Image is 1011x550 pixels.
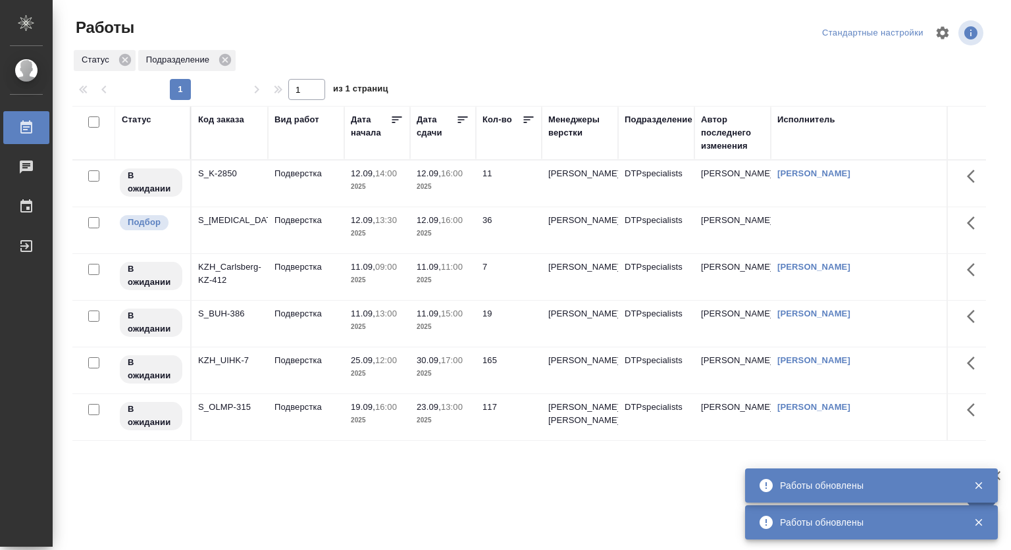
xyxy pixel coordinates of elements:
p: Подбор [128,216,161,229]
div: Исполнитель назначен, приступать к работе пока рано [118,167,184,198]
p: 2025 [351,367,403,380]
td: 117 [476,394,542,440]
td: DTPspecialists [618,301,694,347]
div: Работы обновлены [780,479,954,492]
td: [PERSON_NAME] [694,394,771,440]
td: DTPspecialists [618,347,694,393]
div: S_OLMP-315 [198,401,261,414]
td: [PERSON_NAME] [694,301,771,347]
p: 23.09, [417,402,441,412]
p: 12.09, [351,168,375,178]
p: 2025 [417,414,469,427]
p: 12.09, [417,168,441,178]
p: 12.09, [417,215,441,225]
div: Менеджеры верстки [548,113,611,139]
button: Здесь прячутся важные кнопки [959,301,991,332]
div: Можно подбирать исполнителей [118,214,184,232]
p: Подверстка [274,214,338,227]
div: Кол-во [482,113,512,126]
p: 11.09, [417,309,441,318]
p: 16:00 [375,402,397,412]
p: 16:00 [441,168,463,178]
div: KZH_UIHK-7 [198,354,261,367]
p: Подверстка [274,167,338,180]
div: Вид работ [274,113,319,126]
p: 30.09, [417,355,441,365]
p: [PERSON_NAME], [PERSON_NAME] [548,401,611,427]
button: Здесь прячутся важные кнопки [959,161,991,192]
td: 36 [476,207,542,253]
a: [PERSON_NAME] [777,402,850,412]
p: 2025 [351,180,403,193]
a: [PERSON_NAME] [777,355,850,365]
button: Здесь прячутся важные кнопки [959,254,991,286]
p: 17:00 [441,355,463,365]
a: [PERSON_NAME] [777,168,850,178]
div: Дата сдачи [417,113,456,139]
p: В ожидании [128,169,174,195]
span: Работы [72,17,134,38]
p: 11.09, [417,262,441,272]
div: Подразделение [625,113,692,126]
p: 11.09, [351,309,375,318]
p: 2025 [351,414,403,427]
p: 13:00 [441,402,463,412]
td: [PERSON_NAME] [694,161,771,207]
p: 13:00 [375,309,397,318]
div: Статус [74,50,136,71]
td: DTPspecialists [618,394,694,440]
p: В ожидании [128,356,174,382]
div: Исполнитель назначен, приступать к работе пока рано [118,261,184,291]
td: DTPspecialists [618,254,694,300]
button: Закрыть [965,516,992,528]
button: Здесь прячутся важные кнопки [959,394,991,426]
td: 7 [476,254,542,300]
td: 19 [476,301,542,347]
a: [PERSON_NAME] [777,262,850,272]
td: 165 [476,347,542,393]
p: 2025 [351,274,403,287]
p: 2025 [417,180,469,193]
td: [PERSON_NAME] [694,254,771,300]
p: 15:00 [441,309,463,318]
p: 2025 [351,227,403,240]
p: Подверстка [274,307,338,320]
p: 2025 [417,367,469,380]
p: 2025 [417,320,469,334]
div: Исполнитель назначен, приступать к работе пока рано [118,307,184,338]
p: [PERSON_NAME] [548,307,611,320]
span: Настроить таблицу [927,17,958,49]
div: S_[MEDICAL_DATA]-35 [198,214,261,227]
a: [PERSON_NAME] [777,309,850,318]
p: Подверстка [274,401,338,414]
div: Статус [122,113,151,126]
div: split button [819,23,927,43]
div: S_K-2850 [198,167,261,180]
p: 2025 [417,274,469,287]
p: 16:00 [441,215,463,225]
div: KZH_Carlsberg-KZ-412 [198,261,261,287]
p: 11:00 [441,262,463,272]
p: [PERSON_NAME] [548,354,611,367]
div: Автор последнего изменения [701,113,764,153]
button: Здесь прячутся важные кнопки [959,347,991,379]
div: Работы обновлены [780,516,954,529]
p: В ожидании [128,262,174,289]
button: Здесь прячутся важные кнопки [959,207,991,239]
p: Статус [82,53,114,66]
p: 2025 [417,227,469,240]
div: Исполнитель назначен, приступать к работе пока рано [118,401,184,432]
td: DTPspecialists [618,161,694,207]
button: Закрыть [965,480,992,491]
p: 09:00 [375,262,397,272]
p: [PERSON_NAME] [548,167,611,180]
p: 2025 [351,320,403,334]
p: Подверстка [274,354,338,367]
p: В ожидании [128,403,174,429]
td: DTPspecialists [618,207,694,253]
div: S_BUH-386 [198,307,261,320]
span: из 1 страниц [333,81,388,100]
p: 13:30 [375,215,397,225]
div: Код заказа [198,113,244,126]
div: Исполнитель [777,113,835,126]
